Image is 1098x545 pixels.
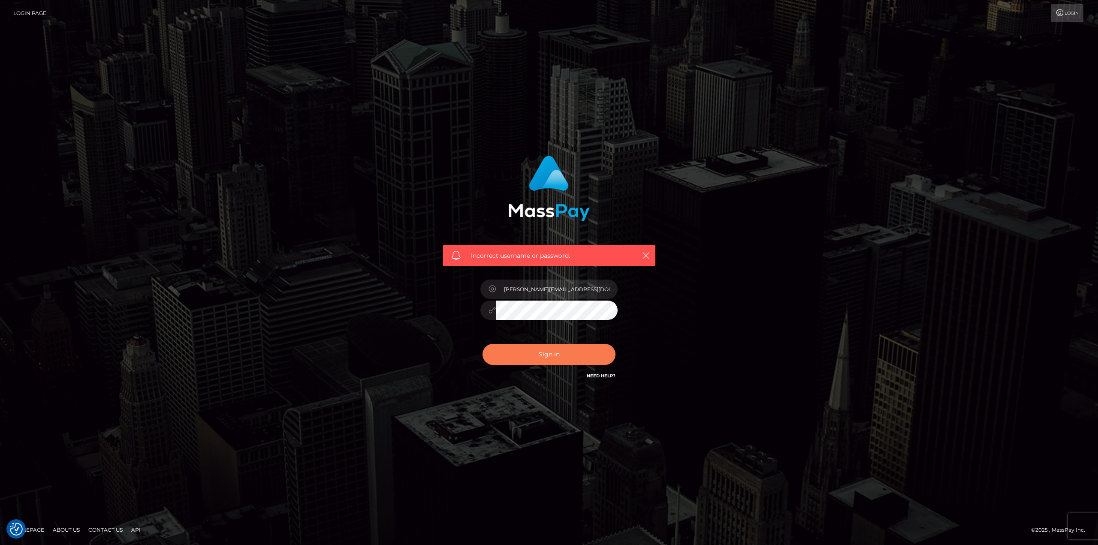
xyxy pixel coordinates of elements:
[471,251,627,260] span: Incorrect username or password.
[49,523,83,536] a: About Us
[128,523,144,536] a: API
[1031,525,1092,535] div: © 2025 , MassPay Inc.
[10,523,23,536] img: Revisit consent button
[85,523,126,536] a: Contact Us
[496,280,618,299] input: Username...
[508,156,590,221] img: MassPay Login
[9,523,48,536] a: Homepage
[587,373,615,379] a: Need Help?
[483,344,615,365] button: Sign in
[10,523,23,536] button: Consent Preferences
[13,4,46,22] a: Login Page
